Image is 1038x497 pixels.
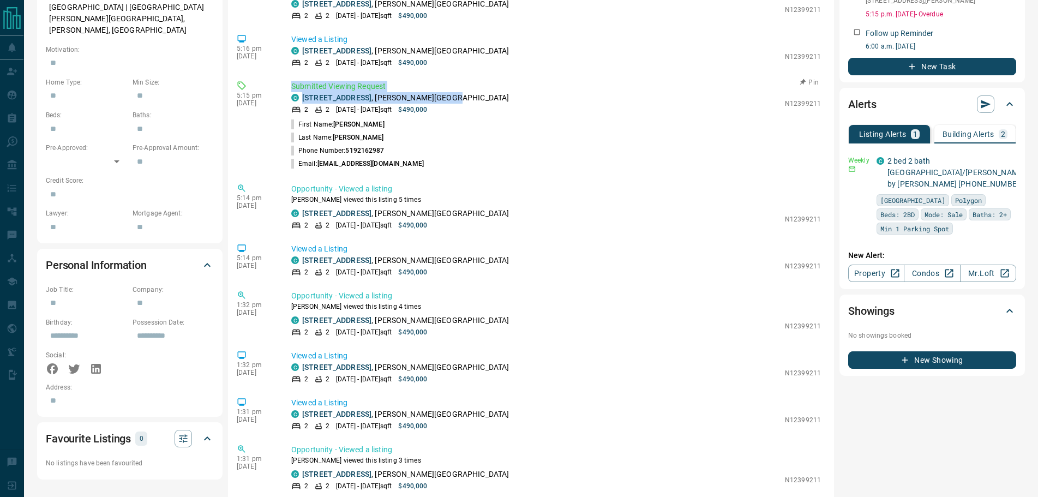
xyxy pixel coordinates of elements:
p: Last Name: [291,133,384,142]
p: 2 [304,105,308,115]
p: $490,000 [398,11,427,21]
span: [EMAIL_ADDRESS][DOMAIN_NAME] [317,160,424,167]
p: 2 [304,421,308,431]
p: [DATE] - [DATE] sqft [336,267,392,277]
div: condos.ca [291,94,299,101]
p: [DATE] [237,416,275,423]
a: [STREET_ADDRESS] [302,470,371,478]
p: No showings booked [848,331,1016,340]
p: Lawyer: [46,208,127,218]
p: [DATE] [237,463,275,470]
span: [GEOGRAPHIC_DATA] [880,195,945,206]
p: , [PERSON_NAME][GEOGRAPHIC_DATA] [302,362,509,373]
p: 2 [304,327,308,337]
p: N12399211 [785,5,821,15]
a: [STREET_ADDRESS] [302,46,371,55]
p: [DATE] [237,99,275,107]
p: 2 [304,267,308,277]
a: [STREET_ADDRESS] [302,256,371,265]
p: [DATE] - [DATE] sqft [336,481,392,491]
p: [DATE] - [DATE] sqft [336,421,392,431]
p: Social: [46,350,127,360]
p: Viewed a Listing [291,350,821,362]
p: $490,000 [398,220,427,230]
p: N12399211 [785,214,821,224]
p: 2 [304,481,308,491]
p: 2 [326,327,329,337]
p: $490,000 [398,327,427,337]
p: 5:15 p.m. [DATE] - Overdue [866,9,1016,19]
span: 5192162987 [345,147,384,154]
p: [DATE] [237,262,275,270]
p: 2 [1001,130,1005,138]
p: Credit Score: [46,176,214,185]
div: Alerts [848,91,1016,117]
p: Address: [46,382,214,392]
p: First Name: [291,119,385,129]
div: condos.ca [291,316,299,324]
p: 2 [326,11,329,21]
p: 2 [326,374,329,384]
p: 1:32 pm [237,361,275,369]
p: [DATE] [237,202,275,209]
p: , [PERSON_NAME][GEOGRAPHIC_DATA] [302,409,509,420]
a: [STREET_ADDRESS] [302,209,371,218]
p: [DATE] - [DATE] sqft [336,327,392,337]
p: , [PERSON_NAME][GEOGRAPHIC_DATA] [302,45,509,57]
p: [DATE] - [DATE] sqft [336,11,392,21]
p: Follow up Reminder [866,28,933,39]
p: $490,000 [398,421,427,431]
a: 2 bed 2 bath [GEOGRAPHIC_DATA]/[PERSON_NAME] by [PERSON_NAME] [PHONE_NUMBER] [887,157,1025,188]
p: 2 [326,220,329,230]
a: [STREET_ADDRESS] [302,363,371,372]
p: , [PERSON_NAME][GEOGRAPHIC_DATA] [302,92,509,104]
p: [DATE] [237,309,275,316]
div: condos.ca [291,47,299,55]
p: [PERSON_NAME] viewed this listing 3 times [291,456,821,465]
p: Opportunity - Viewed a listing [291,290,821,302]
p: 6:00 a.m. [DATE] [866,41,1016,51]
p: 2 [326,58,329,68]
button: New Showing [848,351,1016,369]
p: Beds: [46,110,127,120]
p: [DATE] - [DATE] sqft [336,58,392,68]
p: 2 [304,374,308,384]
p: Opportunity - Viewed a listing [291,183,821,195]
p: , [PERSON_NAME][GEOGRAPHIC_DATA] [302,208,509,219]
a: [STREET_ADDRESS] [302,410,371,418]
p: $490,000 [398,267,427,277]
div: condos.ca [291,256,299,264]
button: New Task [848,58,1016,75]
p: Viewed a Listing [291,34,821,45]
div: condos.ca [291,209,299,217]
p: N12399211 [785,261,821,271]
p: Min Size: [133,77,214,87]
p: 5:14 pm [237,194,275,202]
p: Pre-Approval Amount: [133,143,214,153]
p: [DATE] - [DATE] sqft [336,220,392,230]
a: Condos [904,265,960,282]
p: 1:31 pm [237,408,275,416]
p: , [PERSON_NAME][GEOGRAPHIC_DATA] [302,315,509,326]
p: 5:14 pm [237,254,275,262]
a: [STREET_ADDRESS] [302,93,371,102]
h2: Alerts [848,95,877,113]
p: N12399211 [785,368,821,378]
svg: Email [848,165,856,173]
p: $490,000 [398,374,427,384]
p: [PERSON_NAME] viewed this listing 4 times [291,302,821,312]
p: 1:32 pm [237,301,275,309]
p: 0 [139,433,144,445]
p: , [PERSON_NAME][GEOGRAPHIC_DATA] [302,255,509,266]
p: Listing Alerts [859,130,907,138]
p: N12399211 [785,99,821,109]
p: N12399211 [785,52,821,62]
p: 5:16 pm [237,45,275,52]
p: 1:31 pm [237,455,275,463]
span: Min 1 Parking Spot [880,223,949,234]
p: [DATE] - [DATE] sqft [336,105,392,115]
p: $490,000 [398,481,427,491]
p: , [PERSON_NAME][GEOGRAPHIC_DATA] [302,469,509,480]
p: N12399211 [785,475,821,485]
p: $490,000 [398,58,427,68]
